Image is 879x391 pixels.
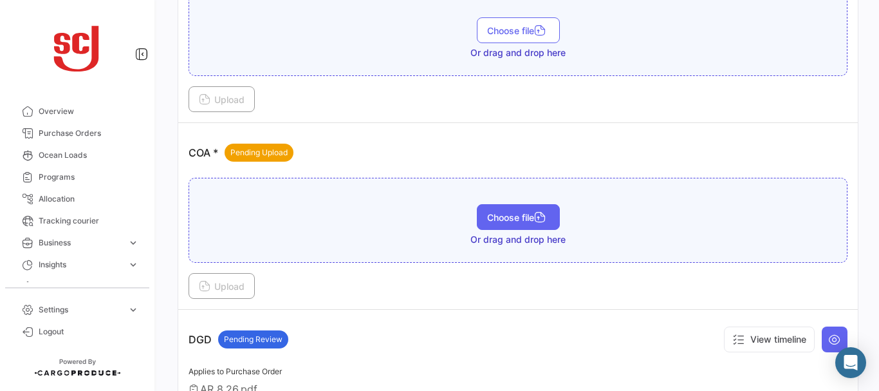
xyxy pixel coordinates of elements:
button: Choose file [477,17,560,43]
span: Allocation [39,193,139,205]
p: DGD [189,330,288,348]
span: expand_more [127,237,139,249]
button: Upload [189,273,255,299]
div: Open Intercom Messenger [835,347,866,378]
span: Applies to Purchase Order [189,367,282,376]
button: Choose file [477,204,560,230]
span: expand_more [127,304,139,316]
span: Overview [39,106,139,117]
span: Settings [39,304,122,316]
span: Upload [199,281,245,292]
span: Business [39,237,122,249]
span: Upload [199,94,245,105]
a: Carbon Footprint [10,276,144,298]
span: expand_more [127,259,139,271]
a: Programs [10,166,144,188]
a: Allocation [10,188,144,210]
button: Upload [189,86,255,112]
span: Ocean Loads [39,149,139,161]
span: Logout [39,326,139,338]
span: Pending Review [224,334,282,345]
span: Pending Upload [230,147,288,158]
a: Tracking courier [10,210,144,232]
span: Tracking courier [39,215,139,227]
span: Or drag and drop here [470,46,566,59]
a: Purchase Orders [10,122,144,144]
span: Choose file [487,25,550,36]
span: Purchase Orders [39,128,139,139]
a: Ocean Loads [10,144,144,166]
button: View timeline [724,327,815,352]
span: Insights [39,259,122,271]
span: Carbon Footprint [39,281,139,292]
a: Overview [10,100,144,122]
img: scj_logo1.svg [45,15,109,80]
span: Choose file [487,212,550,223]
span: Or drag and drop here [470,233,566,246]
p: COA * [189,144,293,162]
span: Programs [39,171,139,183]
